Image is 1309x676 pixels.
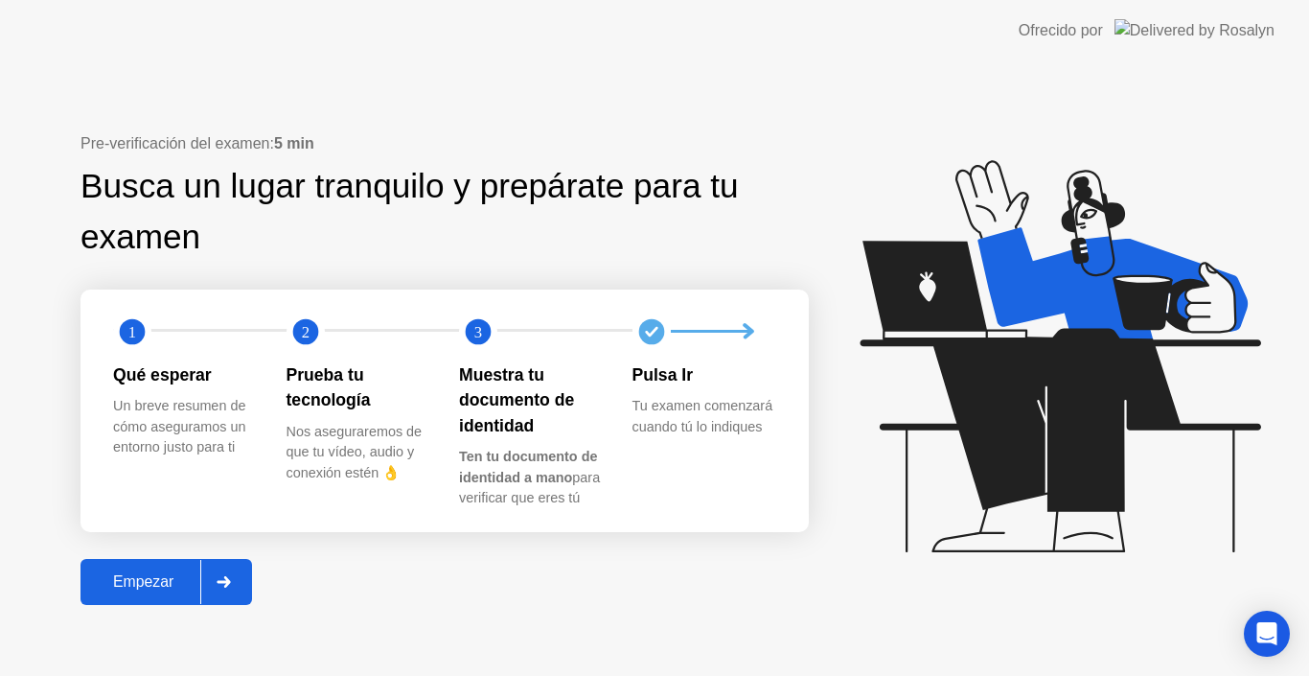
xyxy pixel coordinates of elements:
div: Muestra tu documento de identidad [459,362,602,438]
div: Busca un lugar tranquilo y prepárate para tu examen [80,161,756,263]
img: Delivered by Rosalyn [1114,19,1275,41]
div: Open Intercom Messenger [1244,611,1290,657]
b: 5 min [274,135,314,152]
div: Empezar [86,573,200,591]
text: 3 [474,322,482,340]
div: para verificar que eres tú [459,447,602,509]
div: Pre-verificación del examen: [80,132,809,155]
div: Prueba tu tecnología [287,362,429,413]
div: Qué esperar [113,362,256,387]
text: 1 [128,322,136,340]
div: Ofrecido por [1019,19,1103,42]
div: Tu examen comenzará cuando tú lo indiques [632,396,775,437]
b: Ten tu documento de identidad a mano [459,449,597,485]
text: 2 [301,322,309,340]
div: Pulsa Ir [632,362,775,387]
div: Un breve resumen de cómo aseguramos un entorno justo para ti [113,396,256,458]
div: Nos aseguraremos de que tu vídeo, audio y conexión estén 👌 [287,422,429,484]
button: Empezar [80,559,252,605]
